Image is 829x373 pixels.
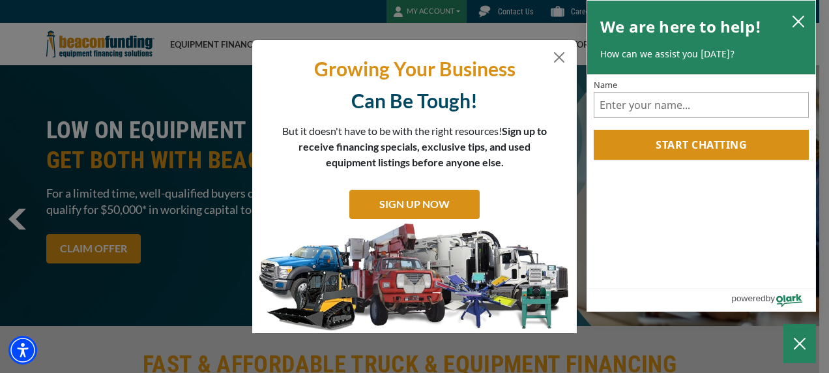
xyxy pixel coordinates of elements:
input: Name [594,92,809,118]
a: Powered by Olark [731,289,815,311]
span: by [766,290,775,306]
button: Start chatting [594,130,809,160]
p: Can Be Tough! [262,88,567,113]
span: powered [731,290,765,306]
p: But it doesn't have to be with the right resources! [282,123,547,170]
p: How can we assist you [DATE]? [600,48,802,61]
label: Name [594,81,809,89]
button: Close [551,50,567,65]
img: subscribe-modal.jpg [252,222,577,333]
p: Growing Your Business [262,56,567,82]
div: Accessibility Menu [8,336,37,365]
a: SIGN UP NOW [349,190,480,219]
button: Close Chatbox [783,324,816,363]
button: close chatbox [788,12,809,30]
h2: We are here to help! [600,14,761,40]
span: Sign up to receive financing specials, exclusive tips, and used equipment listings before anyone ... [298,125,547,168]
